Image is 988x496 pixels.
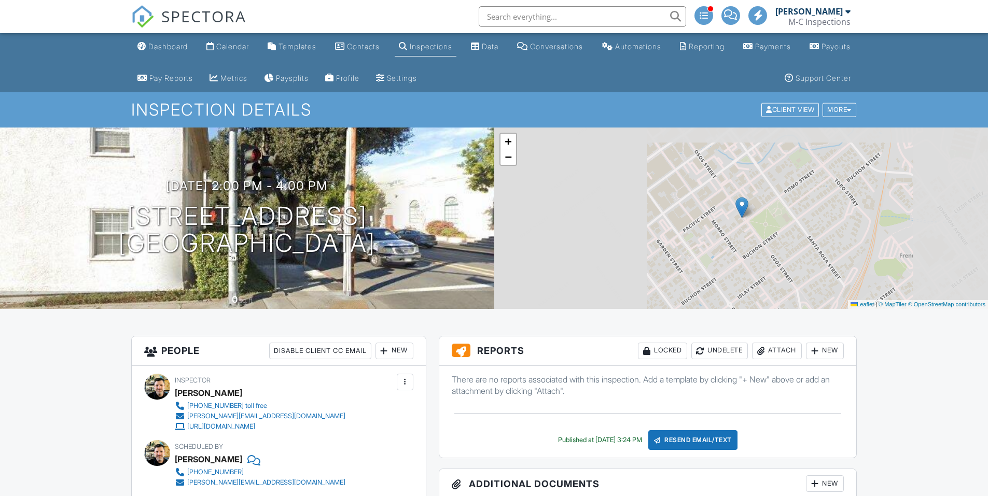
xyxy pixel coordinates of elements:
div: Contacts [347,42,380,51]
a: Data [467,37,503,56]
span: SPECTORA [161,5,246,27]
div: [PERSON_NAME][EMAIL_ADDRESS][DOMAIN_NAME] [187,478,345,487]
input: Search everything... [479,6,686,27]
span: Scheduled By [175,443,223,450]
div: Attach [752,343,802,359]
div: Reporting [689,42,725,51]
h3: People [132,336,426,366]
div: New [806,343,844,359]
a: Dashboard [133,37,192,56]
a: SPECTORA [131,14,246,36]
div: Templates [279,42,316,51]
h3: [DATE] 2:00 pm - 4:00 pm [166,179,328,193]
span: | [875,301,877,307]
a: Client View [760,105,822,113]
a: Pay Reports [133,69,197,88]
a: [PERSON_NAME][EMAIL_ADDRESS][DOMAIN_NAME] [175,411,345,421]
span: + [505,135,511,148]
div: 0 [232,294,238,305]
a: Support Center [781,69,855,88]
div: Payouts [822,42,851,51]
a: [PHONE_NUMBER] toll free [175,401,345,411]
a: Payouts [805,37,855,56]
a: Calendar [202,37,253,56]
a: Inspections [395,37,456,56]
h3: Reports [439,336,857,366]
span: − [505,150,511,163]
a: Zoom out [500,149,516,165]
div: Pay Reports [149,74,193,82]
a: Payments [739,37,795,56]
div: Paysplits [276,74,309,82]
div: Resend Email/Text [648,430,737,450]
a: Reporting [676,37,729,56]
a: [PERSON_NAME][EMAIL_ADDRESS][DOMAIN_NAME] [175,477,345,488]
div: Support Center [796,74,851,82]
div: Settings [387,74,417,82]
img: The Best Home Inspection Software - Spectora [131,5,154,28]
div: Inspections [410,42,452,51]
div: [PHONE_NUMBER] toll free [187,402,267,410]
img: Marker [735,197,748,218]
a: Zoom in [500,134,516,149]
span: Inspector [175,376,211,384]
div: Locked [638,343,687,359]
div: New [806,475,844,492]
a: Contacts [331,37,384,56]
div: Payments [755,42,791,51]
div: Automations [615,42,661,51]
div: [URL][DOMAIN_NAME] [187,422,255,431]
a: Leaflet [851,301,874,307]
h1: [STREET_ADDRESS] [GEOGRAPHIC_DATA] [118,203,375,258]
div: Conversations [530,42,583,51]
div: Published at [DATE] 3:24 PM [558,436,642,444]
div: [PERSON_NAME][EMAIL_ADDRESS][DOMAIN_NAME] [187,412,345,420]
h1: Inspection Details [131,101,857,119]
a: [PHONE_NUMBER] [175,467,345,477]
div: More [823,103,856,117]
div: M-C Inspections [788,17,851,27]
div: Client View [761,103,819,117]
div: [PERSON_NAME] [775,6,843,17]
p: There are no reports associated with this inspection. Add a template by clicking "+ New" above or... [452,374,844,397]
div: New [375,343,413,359]
a: Paysplits [260,69,313,88]
div: [PHONE_NUMBER] [187,468,244,476]
div: Undelete [691,343,748,359]
a: Metrics [205,69,252,88]
div: Data [482,42,498,51]
span: sq. ft. [239,296,254,304]
a: © MapTiler [879,301,907,307]
a: © OpenStreetMap contributors [908,301,985,307]
div: [PERSON_NAME] [175,451,242,467]
div: Calendar [216,42,249,51]
div: [PERSON_NAME] [175,385,242,401]
a: Automations (Advanced) [598,37,665,56]
a: Settings [372,69,421,88]
div: Dashboard [148,42,188,51]
div: Disable Client CC Email [269,343,371,359]
a: Conversations [513,37,587,56]
a: Templates [263,37,321,56]
div: Metrics [220,74,247,82]
div: Profile [336,74,359,82]
a: Company Profile [321,69,364,88]
a: [URL][DOMAIN_NAME] [175,421,345,432]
